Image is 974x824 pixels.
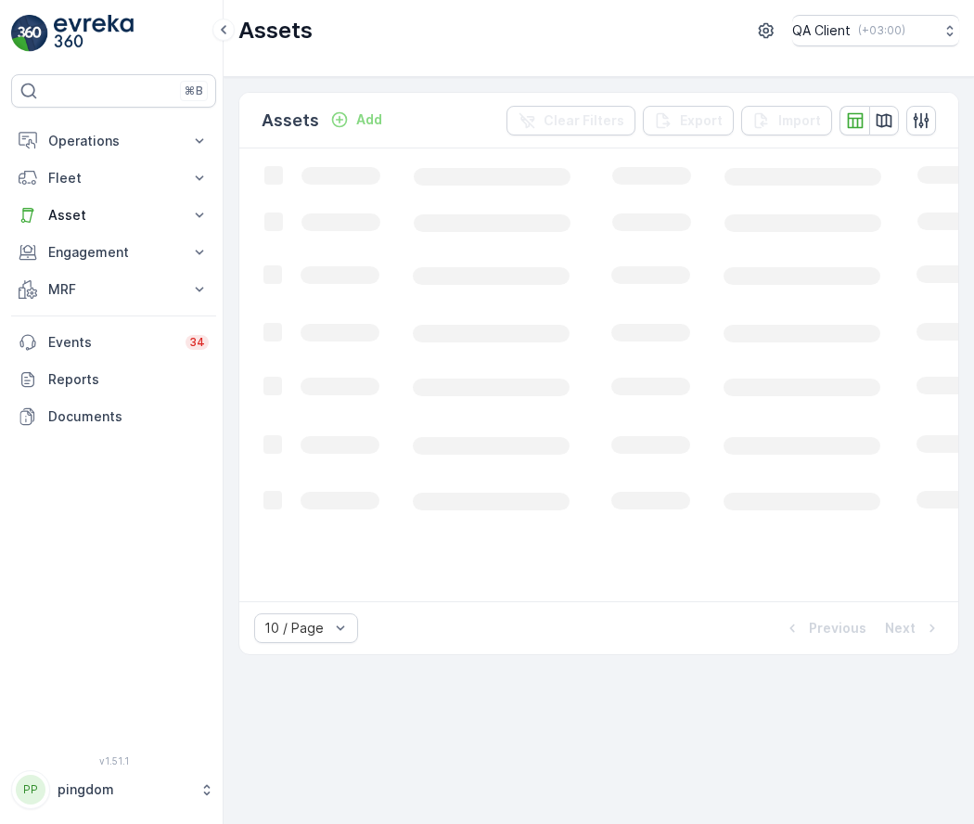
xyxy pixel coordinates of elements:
[48,333,174,352] p: Events
[11,398,216,435] a: Documents
[11,770,216,809] button: PPpingdom
[189,335,205,350] p: 34
[11,271,216,308] button: MRF
[680,111,723,130] p: Export
[792,21,851,40] p: QA Client
[356,110,382,129] p: Add
[323,109,390,131] button: Add
[792,15,959,46] button: QA Client(+03:00)
[544,111,624,130] p: Clear Filters
[506,106,635,135] button: Clear Filters
[858,23,905,38] p: ( +03:00 )
[48,206,179,225] p: Asset
[11,361,216,398] a: Reports
[54,15,134,52] img: logo_light-DOdMpM7g.png
[48,243,179,262] p: Engagement
[11,324,216,361] a: Events34
[781,617,868,639] button: Previous
[238,16,313,45] p: Assets
[185,84,203,98] p: ⌘B
[778,111,821,130] p: Import
[48,280,179,299] p: MRF
[16,775,45,805] div: PP
[11,122,216,160] button: Operations
[11,234,216,271] button: Engagement
[48,370,209,389] p: Reports
[58,780,190,799] p: pingdom
[48,407,209,426] p: Documents
[883,617,943,639] button: Next
[643,106,734,135] button: Export
[885,619,916,637] p: Next
[741,106,832,135] button: Import
[48,132,179,150] p: Operations
[48,169,179,187] p: Fleet
[11,755,216,766] span: v 1.51.1
[11,160,216,197] button: Fleet
[809,619,866,637] p: Previous
[11,197,216,234] button: Asset
[11,15,48,52] img: logo
[262,108,319,134] p: Assets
